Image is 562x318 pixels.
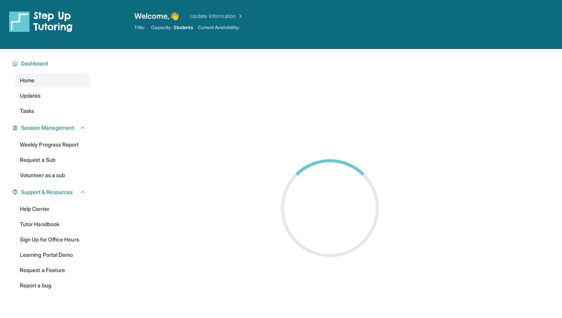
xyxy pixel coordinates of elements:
[15,233,90,246] a: Sign Up for Office Hours
[15,248,90,262] a: Learning Portal Demo
[151,24,172,31] span: Capacity:
[15,168,90,182] a: Volunteer as a sub
[15,279,90,292] a: Report a bug
[198,24,240,31] span: Current Availability:
[190,12,244,20] a: Update Information
[15,202,90,216] a: Help Center
[15,263,90,277] a: Request a Feature
[21,124,74,132] span: Session Management
[15,138,90,152] a: Weekly Progress Report
[21,60,48,67] span: Dashboard
[20,77,34,84] span: Home
[20,107,34,115] span: Tasks
[15,153,90,167] a: Request a Sub
[18,124,86,132] button: Session Management
[134,11,179,21] span: Welcome, 👋
[15,89,90,103] a: Updates
[15,104,90,118] a: Tasks
[174,24,193,31] span: Students
[18,60,86,67] button: Dashboard
[18,188,86,196] button: Support & Resources
[236,12,244,20] img: Chevron Right
[21,188,73,196] span: Support & Resources
[9,11,73,32] img: logo
[15,73,90,87] a: Home
[15,217,90,231] a: Tutor Handbook
[20,92,41,99] span: Updates
[134,24,145,31] span: Title:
